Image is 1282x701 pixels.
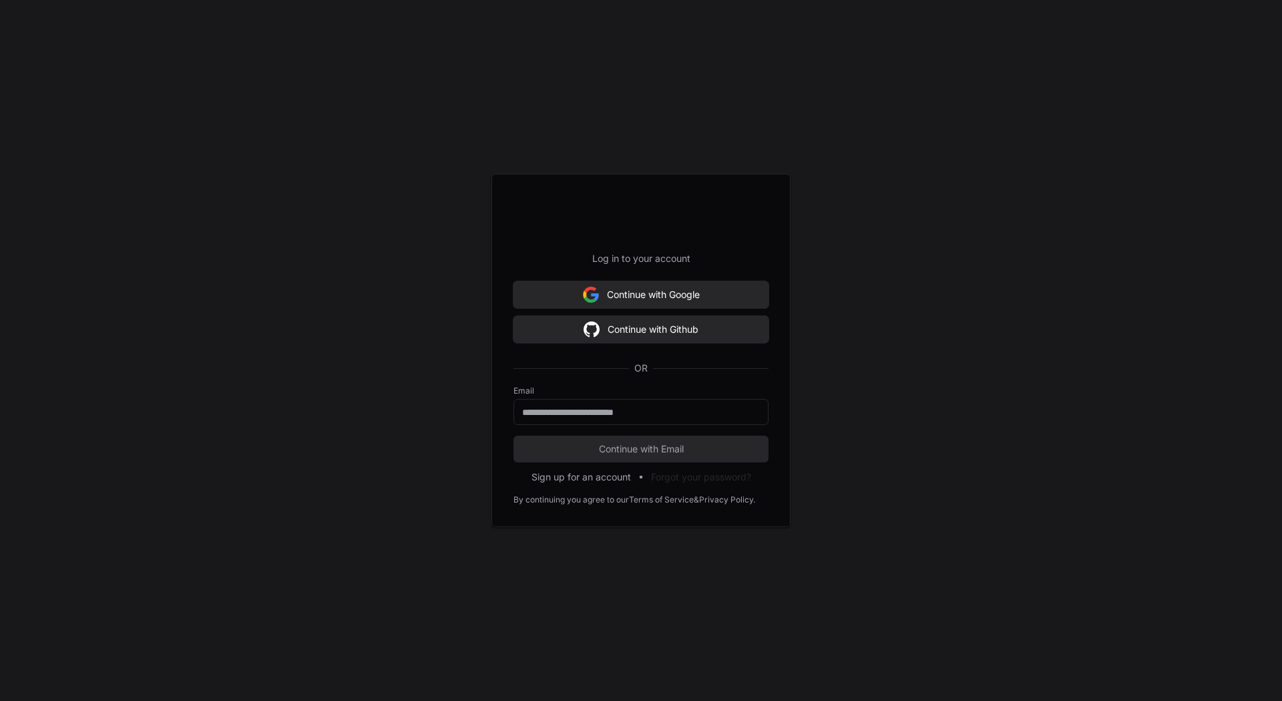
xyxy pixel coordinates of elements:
[699,495,755,505] a: Privacy Policy.
[583,281,599,308] img: Sign in with google
[513,281,769,308] button: Continue with Google
[694,495,699,505] div: &
[651,470,751,484] button: Forgot your password?
[513,436,769,462] button: Continue with Email
[513,316,769,343] button: Continue with Github
[629,362,653,375] span: OR
[513,495,629,505] div: By continuing you agree to our
[531,470,631,484] button: Sign up for an account
[513,442,769,456] span: Continue with Email
[629,495,694,505] a: Terms of Service
[513,252,769,265] p: Log in to your account
[513,386,769,396] label: Email
[584,316,600,343] img: Sign in with google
